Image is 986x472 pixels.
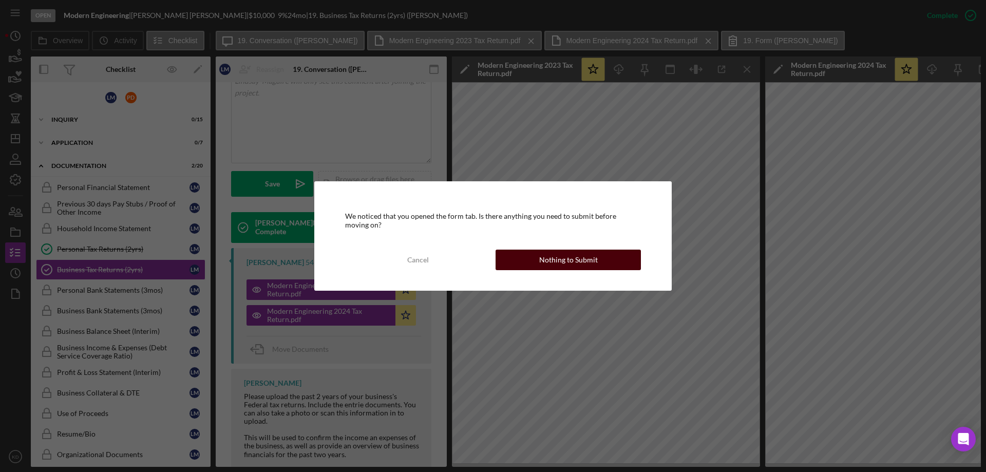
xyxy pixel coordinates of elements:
div: Open Intercom Messenger [951,427,976,451]
div: Nothing to Submit [539,250,598,270]
button: Nothing to Submit [496,250,641,270]
button: Cancel [345,250,490,270]
div: We noticed that you opened the form tab. Is there anything you need to submit before moving on? [345,212,641,229]
div: Cancel [407,250,429,270]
